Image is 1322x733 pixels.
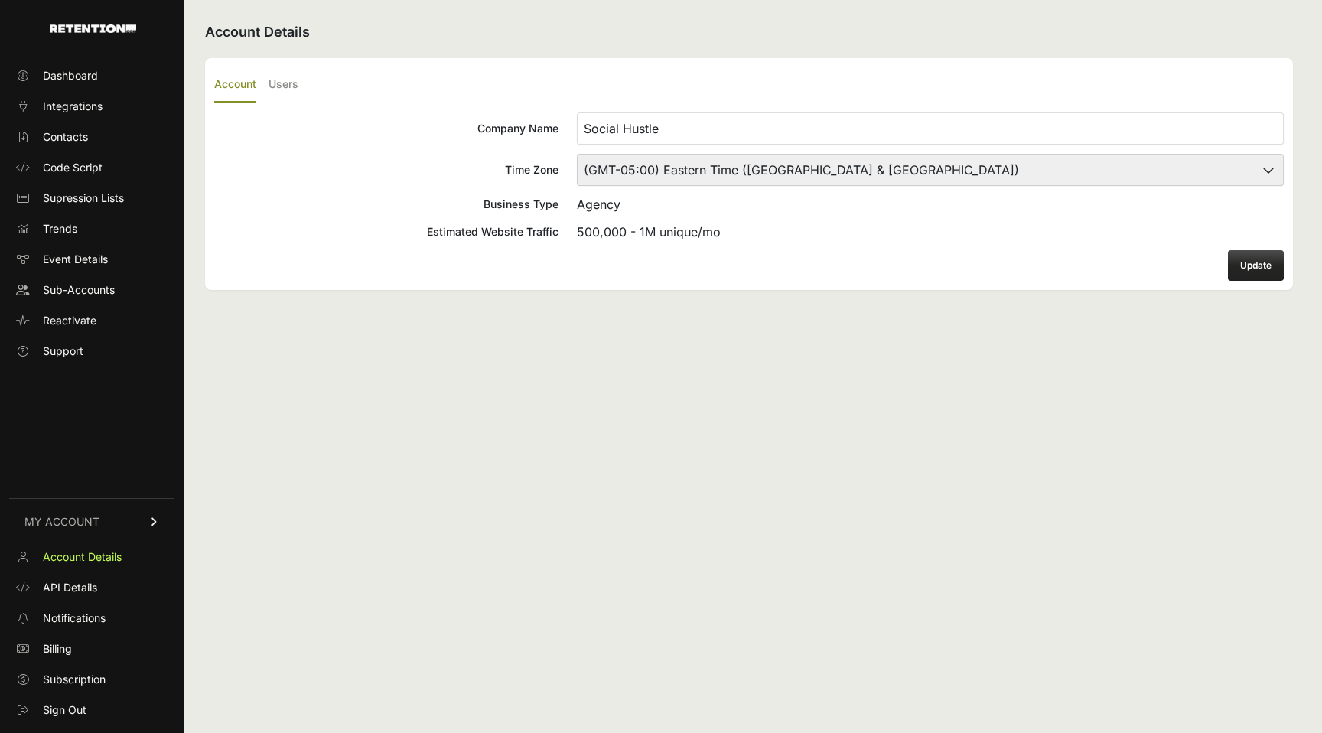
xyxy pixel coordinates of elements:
span: Trends [43,221,77,236]
a: Supression Lists [9,186,174,210]
span: API Details [43,580,97,595]
a: Dashboard [9,64,174,88]
label: Account [214,67,256,103]
span: Billing [43,641,72,656]
span: Notifications [43,611,106,626]
span: Account Details [43,549,122,565]
div: Company Name [214,121,558,136]
button: Update [1228,250,1284,281]
span: Sign Out [43,702,86,718]
div: Agency [577,195,1284,213]
span: Subscription [43,672,106,687]
input: Company Name [577,112,1284,145]
span: Supression Lists [43,191,124,206]
a: Sign Out [9,698,174,722]
span: Reactivate [43,313,96,328]
span: Sub-Accounts [43,282,115,298]
a: Trends [9,217,174,241]
a: MY ACCOUNT [9,498,174,545]
a: API Details [9,575,174,600]
span: MY ACCOUNT [24,514,99,529]
label: Users [269,67,298,103]
img: Retention.com [50,24,136,33]
div: Time Zone [214,162,558,178]
a: Account Details [9,545,174,569]
div: 500,000 - 1M unique/mo [577,223,1284,241]
h2: Account Details [205,21,1293,43]
a: Code Script [9,155,174,180]
span: Dashboard [43,68,98,83]
a: Support [9,339,174,363]
div: Estimated Website Traffic [214,224,558,239]
a: Event Details [9,247,174,272]
a: Integrations [9,94,174,119]
a: Contacts [9,125,174,149]
a: Billing [9,637,174,661]
span: Event Details [43,252,108,267]
span: Integrations [43,99,103,114]
span: Contacts [43,129,88,145]
a: Notifications [9,606,174,630]
a: Sub-Accounts [9,278,174,302]
select: Time Zone [577,154,1284,186]
a: Subscription [9,667,174,692]
a: Reactivate [9,308,174,333]
div: Business Type [214,197,558,212]
span: Support [43,344,83,359]
span: Code Script [43,160,103,175]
